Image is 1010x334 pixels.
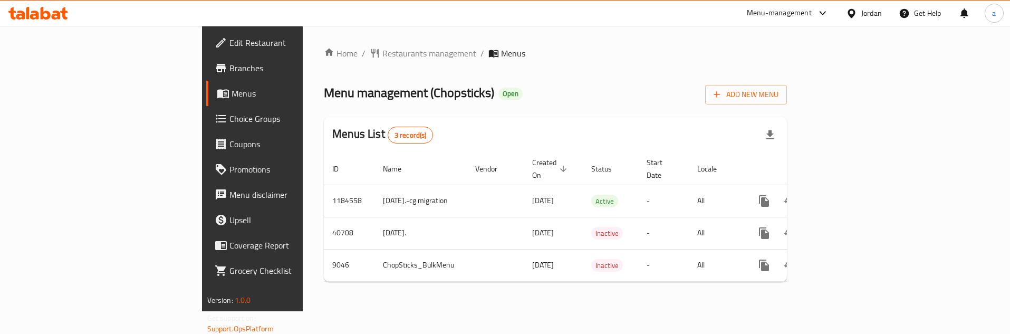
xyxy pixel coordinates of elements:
td: - [638,185,689,217]
button: Change Status [777,253,802,278]
div: Total records count [388,127,434,144]
div: Jordan [861,7,882,19]
td: All [689,217,743,249]
a: Coverage Report [206,233,371,258]
span: Grocery Checklist [229,264,362,277]
span: Menus [501,47,525,60]
th: Actions [743,153,861,185]
a: Branches [206,55,371,81]
span: [DATE] [532,226,554,240]
td: - [638,249,689,281]
li: / [480,47,484,60]
span: Branches [229,62,362,74]
a: Promotions [206,157,371,182]
a: Upsell [206,207,371,233]
span: Promotions [229,163,362,176]
span: Add New Menu [714,88,778,101]
td: [DATE]. [374,217,467,249]
span: Locale [697,163,730,175]
div: Open [498,88,523,100]
span: Menu management ( Chopsticks ) [324,81,494,104]
span: Restaurants management [382,47,476,60]
span: Inactive [591,227,623,240]
span: a [992,7,996,19]
span: Choice Groups [229,112,362,125]
div: Menu-management [747,7,812,20]
a: Restaurants management [370,47,476,60]
span: 3 record(s) [388,130,433,140]
span: Created On [532,156,570,182]
button: more [752,253,777,278]
a: Choice Groups [206,106,371,131]
span: [DATE] [532,194,554,207]
span: ID [332,163,352,175]
span: Edit Restaurant [229,36,362,49]
span: Upsell [229,214,362,226]
a: Menu disclaimer [206,182,371,207]
td: All [689,249,743,281]
a: Edit Restaurant [206,30,371,55]
span: Inactive [591,260,623,272]
div: Export file [757,122,783,148]
a: Coupons [206,131,371,157]
button: more [752,188,777,214]
span: Menus [232,87,362,100]
td: - [638,217,689,249]
nav: breadcrumb [324,47,787,60]
span: [DATE] [532,258,554,272]
span: Status [591,163,626,175]
span: Menu disclaimer [229,188,362,201]
button: Change Status [777,188,802,214]
button: Add New Menu [705,85,787,104]
td: ChopSticks_BulkMenu [374,249,467,281]
span: Version: [207,293,233,307]
button: Change Status [777,221,802,246]
span: Vendor [475,163,511,175]
a: Menus [206,81,371,106]
span: 1.0.0 [235,293,251,307]
td: All [689,185,743,217]
span: Coupons [229,138,362,150]
div: Inactive [591,259,623,272]
h2: Menus List [332,126,433,144]
td: [DATE].-cg migration [374,185,467,217]
span: Name [383,163,415,175]
span: Get support on: [207,311,256,325]
button: more [752,221,777,246]
table: enhanced table [324,153,861,282]
span: Start Date [647,156,676,182]
span: Coverage Report [229,239,362,252]
a: Grocery Checklist [206,258,371,283]
span: Active [591,195,618,207]
span: Open [498,89,523,98]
